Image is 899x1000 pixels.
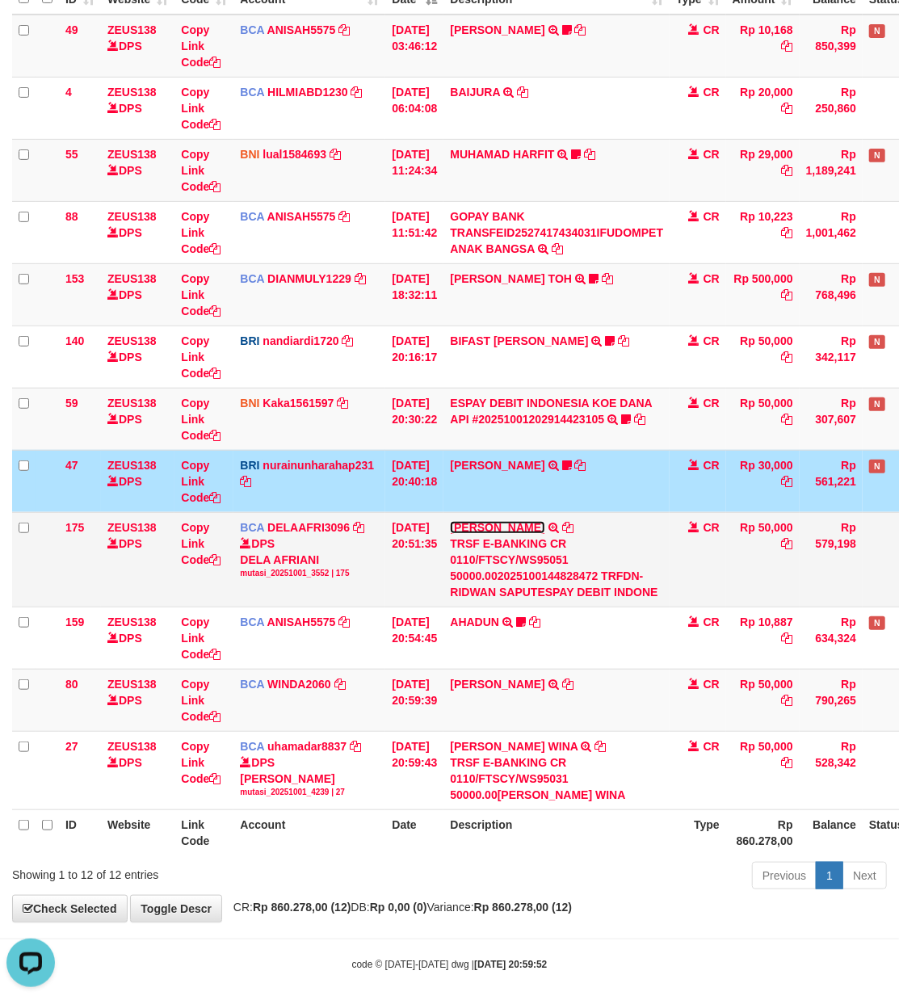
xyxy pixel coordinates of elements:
span: Has Note [869,273,885,287]
a: HILMIABD1230 [267,86,348,99]
a: Copy Link Code [181,86,221,131]
span: CR [704,148,720,161]
a: ZEUS138 [107,210,157,223]
span: 80 [65,678,78,691]
a: Copy Link Code [181,740,221,785]
strong: Rp 860.278,00 (12) [474,901,572,914]
td: DPS [101,201,174,263]
a: ZEUS138 [107,272,157,285]
a: ZEUS138 [107,678,157,691]
span: BRI [240,334,259,347]
a: Copy Rp 10,887 to clipboard [782,632,793,645]
th: Rp 860.278,00 [726,809,800,855]
td: DPS [101,388,174,450]
span: Has Note [869,460,885,473]
small: code © [DATE]-[DATE] dwg | [352,959,548,970]
span: 27 [65,740,78,753]
a: ANISAH5575 [267,616,336,628]
a: nurainunharahap231 [263,459,374,472]
a: Copy DELAAFRI3096 to clipboard [353,521,364,534]
td: DPS [101,15,174,78]
td: [DATE] 11:24:34 [385,139,443,201]
a: Copy Kaka1561597 to clipboard [337,397,348,410]
span: CR [704,272,720,285]
a: Copy Rp 50,000 to clipboard [782,537,793,550]
span: CR [704,397,720,410]
div: DPS DELA AFRIANI [240,536,379,579]
a: Copy Link Code [181,616,221,661]
a: Copy ANISAH5575 to clipboard [338,210,350,223]
a: Copy DIANMULY1229 to clipboard [355,272,366,285]
a: Copy RISAL WAHYUDI to clipboard [575,459,586,472]
span: Has Note [869,24,885,38]
a: Copy GOPAY BANK TRANSFEID2527417434031IFUDOMPET ANAK BANGSA to clipboard [552,242,563,255]
span: BNI [240,148,259,161]
button: Open LiveChat chat widget [6,6,55,55]
span: CR [704,23,720,36]
span: CR [704,459,720,472]
td: Rp 50,000 [726,731,800,809]
a: ZEUS138 [107,740,157,753]
a: Copy HILMIABD1230 to clipboard [351,86,363,99]
a: ZEUS138 [107,23,157,36]
a: Copy Rp 10,168 to clipboard [782,40,793,53]
a: Copy MUHAMAD PANDU WINA to clipboard [594,740,606,753]
td: DPS [101,77,174,139]
strong: [DATE] 20:59:52 [474,959,547,970]
span: BCA [240,272,264,285]
a: MUHAMAD HARFIT [450,148,554,161]
td: Rp 250,860 [800,77,863,139]
th: Type [670,809,726,855]
span: CR [704,678,720,691]
td: [DATE] 20:54:45 [385,607,443,669]
td: Rp 634,324 [800,607,863,669]
a: Copy nurainunharahap231 to clipboard [240,475,251,488]
td: [DATE] 20:51:35 [385,512,443,607]
span: BCA [240,521,264,534]
a: Copy Link Code [181,678,221,723]
th: Link Code [174,809,233,855]
a: ESPAY DEBIT INDONESIA KOE DANA API #20251001202914423105 [450,397,652,426]
a: ZEUS138 [107,334,157,347]
a: Copy MUHAMAD HARFIT to clipboard [584,148,595,161]
span: BCA [240,678,264,691]
div: Showing 1 to 12 of 12 entries [12,860,363,883]
span: 59 [65,397,78,410]
td: Rp 1,001,462 [800,201,863,263]
td: Rp 579,198 [800,512,863,607]
a: [PERSON_NAME] [450,678,544,691]
span: CR: DB: Variance: [225,901,572,914]
th: ID [59,809,101,855]
div: TRSF E-BANKING CR 0110/FTSCY/WS95031 50000.00[PERSON_NAME] WINA [450,754,663,803]
span: 153 [65,272,84,285]
td: [DATE] 06:04:08 [385,77,443,139]
a: Copy Link Code [181,397,221,442]
a: BIFAST [PERSON_NAME] [450,334,588,347]
td: Rp 50,000 [726,388,800,450]
a: Copy Rp 10,223 to clipboard [782,226,793,239]
a: Copy CARINA OCTAVIA TOH to clipboard [602,272,613,285]
a: uhamadar8837 [267,740,347,753]
td: Rp 768,496 [800,263,863,326]
th: Website [101,809,174,855]
td: [DATE] 11:51:42 [385,201,443,263]
a: ANISAH5575 [267,23,336,36]
span: BCA [240,740,264,753]
td: Rp 20,000 [726,77,800,139]
td: Rp 50,000 [726,669,800,731]
a: Copy AHADUN to clipboard [529,616,540,628]
a: Copy Rp 50,000 to clipboard [782,756,793,769]
span: CR [704,616,720,628]
a: Copy WINDA2060 to clipboard [334,678,346,691]
a: Copy Rp 29,000 to clipboard [782,164,793,177]
td: DPS [101,669,174,731]
span: CR [704,740,720,753]
td: DPS [101,326,174,388]
span: 175 [65,521,84,534]
a: GOPAY BANK TRANSFEID2527417434031IFUDOMPET ANAK BANGSA [450,210,663,255]
td: [DATE] 03:46:12 [385,15,443,78]
span: 4 [65,86,72,99]
td: Rp 10,168 [726,15,800,78]
span: Has Note [869,335,885,349]
td: Rp 561,221 [800,450,863,512]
